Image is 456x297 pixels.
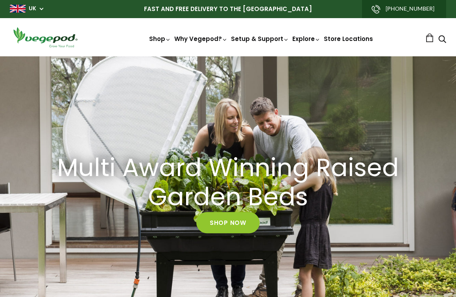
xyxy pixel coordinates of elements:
[438,36,446,44] a: Search
[196,212,260,233] a: Shop Now
[29,5,36,13] a: UK
[44,153,412,212] a: Multi Award Winning Raised Garden Beds
[174,35,228,43] a: Why Vegepod?
[10,5,26,13] img: gb_large.png
[231,35,289,43] a: Setup & Support
[51,153,405,212] h2: Multi Award Winning Raised Garden Beds
[149,35,171,43] a: Shop
[324,35,373,43] a: Store Locations
[10,26,81,48] img: Vegepod
[292,35,321,43] a: Explore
